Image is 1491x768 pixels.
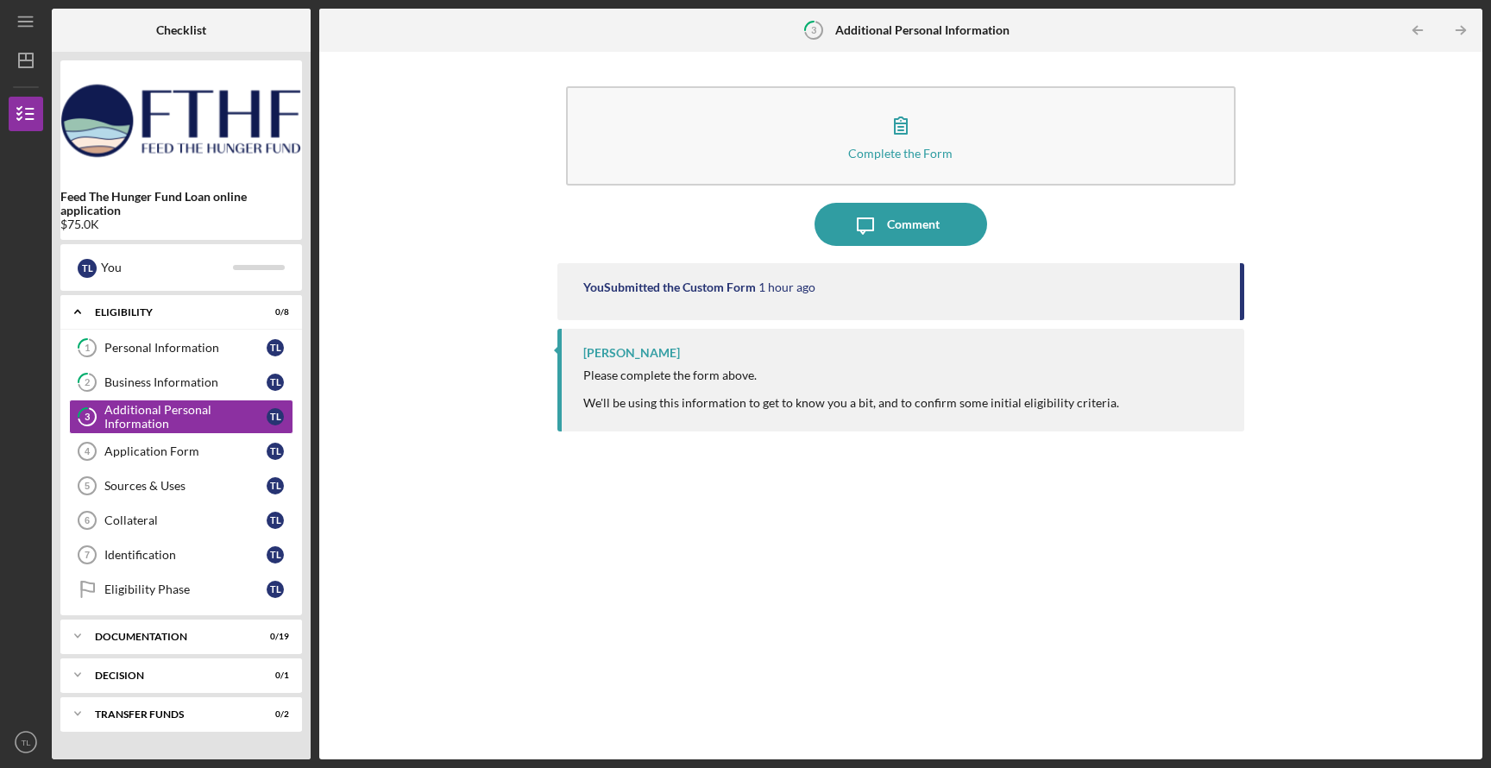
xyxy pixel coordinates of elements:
[258,307,289,318] div: 0 / 8
[101,253,233,282] div: You
[583,280,756,294] div: You Submitted the Custom Form
[583,368,1119,410] div: Please complete the form above. We'll be using this information to get to know you a bit, and to ...
[85,343,90,354] tspan: 1
[104,341,267,355] div: Personal Information
[85,550,90,560] tspan: 7
[69,572,293,607] a: Eligibility PhaseTL
[69,503,293,538] a: 6CollateralTL
[85,515,90,526] tspan: 6
[835,23,1010,37] b: Additional Personal Information
[69,400,293,434] a: 3Additional Personal InformationTL
[21,738,31,747] text: TL
[85,412,90,423] tspan: 3
[104,479,267,493] div: Sources & Uses
[60,217,302,231] div: $75.0K
[267,512,284,529] div: T L
[104,513,267,527] div: Collateral
[85,446,91,456] tspan: 4
[258,670,289,681] div: 0 / 1
[60,69,302,173] img: Product logo
[566,86,1236,186] button: Complete the Form
[104,403,267,431] div: Additional Personal Information
[69,434,293,469] a: 4Application FormTL
[258,632,289,642] div: 0 / 19
[60,190,302,217] b: Feed The Hunger Fund Loan online application
[85,377,90,388] tspan: 2
[104,444,267,458] div: Application Form
[811,24,816,35] tspan: 3
[267,443,284,460] div: T L
[267,408,284,425] div: T L
[95,670,246,681] div: Decision
[69,330,293,365] a: 1Personal InformationTL
[267,546,284,563] div: T L
[85,481,90,491] tspan: 5
[104,375,267,389] div: Business Information
[104,582,267,596] div: Eligibility Phase
[267,374,284,391] div: T L
[95,632,246,642] div: Documentation
[95,709,246,720] div: Transfer Funds
[258,709,289,720] div: 0 / 2
[815,203,987,246] button: Comment
[583,346,680,360] div: [PERSON_NAME]
[69,365,293,400] a: 2Business InformationTL
[267,477,284,494] div: T L
[95,307,246,318] div: Eligibility
[104,548,267,562] div: Identification
[156,23,206,37] b: Checklist
[69,538,293,572] a: 7IdentificationTL
[848,147,953,160] div: Complete the Form
[9,725,43,759] button: TL
[69,469,293,503] a: 5Sources & UsesTL
[267,339,284,356] div: T L
[267,581,284,598] div: T L
[758,280,815,294] time: 2025-08-27 03:57
[887,203,940,246] div: Comment
[78,259,97,278] div: T L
